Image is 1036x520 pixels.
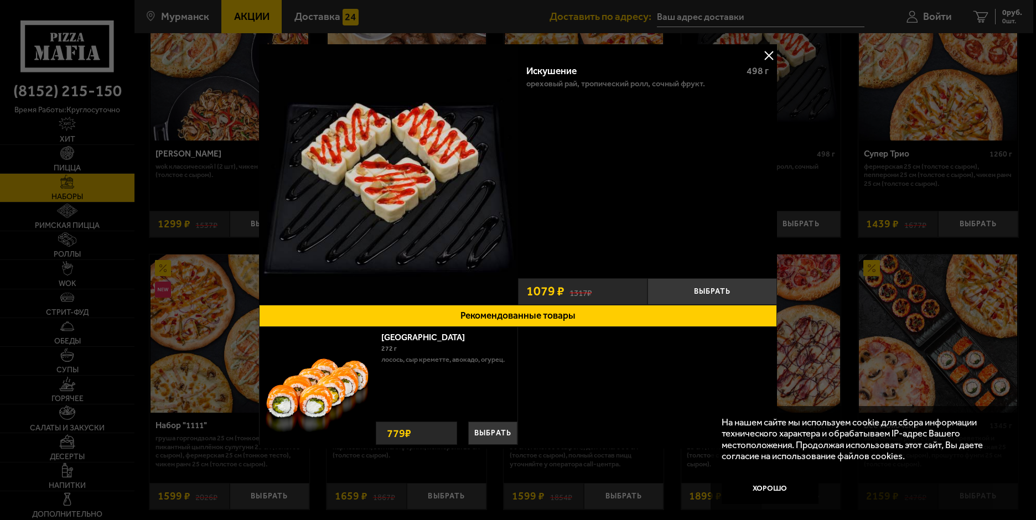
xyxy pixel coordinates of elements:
button: Рекомендованные товары [259,305,777,327]
s: 1317 ₽ [569,286,592,297]
button: Хорошо [722,472,819,505]
p: Ореховый рай, Тропический ролл, Сочный фрукт. [526,80,705,89]
button: Выбрать [468,422,517,445]
div: Искушение [526,65,738,77]
p: На нашем сайте мы используем cookie для сбора информации технического характера и обрабатываем IP... [722,417,1004,461]
span: 272 г [381,345,397,352]
a: Искушение [259,44,518,305]
a: [GEOGRAPHIC_DATA] [381,332,476,342]
button: Выбрать [647,278,777,305]
span: 1079 ₽ [526,285,564,298]
img: Искушение [259,44,518,303]
p: лосось, Сыр креметте, авокадо, огурец. [381,354,509,365]
strong: 779 ₽ [384,422,414,444]
span: 498 г [747,65,769,76]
